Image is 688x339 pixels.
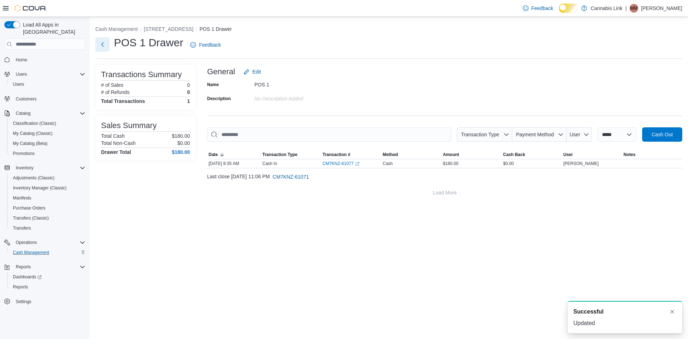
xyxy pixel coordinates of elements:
span: Load All Apps in [GEOGRAPHIC_DATA] [20,21,85,36]
span: Inventory [13,164,85,172]
img: Cova [14,5,47,12]
button: Settings [1,296,88,307]
button: Dismiss toast [668,307,677,316]
div: $0.00 [502,159,562,168]
a: Adjustments (Classic) [10,174,57,182]
button: Classification (Classic) [7,118,88,128]
h4: $180.00 [172,149,190,155]
span: My Catalog (Classic) [13,131,53,136]
span: Transfers [10,224,85,232]
button: Transaction Type [457,127,512,142]
button: CM7KNZ-61071 [270,170,312,184]
span: Notes [623,152,635,157]
span: Reports [13,284,28,290]
p: 0 [187,82,190,88]
button: User [562,150,622,159]
button: Catalog [1,108,88,118]
button: Users [7,79,88,89]
a: Dashboards [7,272,88,282]
button: Notes [622,150,682,159]
button: My Catalog (Classic) [7,128,88,138]
button: Operations [1,237,88,248]
span: Load More [433,189,457,196]
span: Purchase Orders [13,205,46,211]
span: User [570,132,580,137]
a: Purchase Orders [10,204,48,212]
span: Operations [13,238,85,247]
label: Description [207,96,231,102]
label: Name [207,82,219,88]
h3: Transactions Summary [101,70,182,79]
button: Transaction # [321,150,381,159]
button: Payment Method [512,127,567,142]
h4: 1 [187,98,190,104]
span: Feedback [199,41,221,48]
span: My Catalog (Classic) [10,129,85,138]
a: Reports [10,283,31,291]
span: Dashboards [13,274,42,280]
button: Amount [441,150,502,159]
div: [DATE] 8:35 AM [207,159,261,168]
span: Cash [383,161,393,166]
h6: Total Cash [101,133,125,139]
div: No Description added [254,93,350,102]
span: Settings [13,297,85,306]
h4: Total Transactions [101,98,145,104]
h6: Total Non-Cash [101,140,136,146]
button: My Catalog (Beta) [7,138,88,149]
button: Transfers (Classic) [7,213,88,223]
nav: Complex example [4,51,85,325]
span: Catalog [13,109,85,118]
a: Transfers [10,224,34,232]
p: Cash In [262,161,277,166]
button: Home [1,54,88,65]
a: Classification (Classic) [10,119,59,128]
button: Users [1,69,88,79]
button: Reports [7,282,88,292]
span: Adjustments (Classic) [10,174,85,182]
span: Users [10,80,85,89]
span: Inventory Manager (Classic) [10,184,85,192]
button: Transaction Type [261,150,321,159]
span: Cash Back [503,152,525,157]
span: Transfers (Classic) [13,215,49,221]
nav: An example of EuiBreadcrumbs [95,25,682,34]
span: Home [16,57,27,63]
p: $180.00 [172,133,190,139]
button: POS 1 Drawer [200,26,232,32]
span: Customers [13,94,85,103]
span: My Catalog (Beta) [13,141,48,146]
span: MM [630,4,637,13]
span: Cash Out [651,131,673,138]
span: Transaction # [322,152,350,157]
span: Adjustments (Classic) [13,175,54,181]
span: Method [383,152,398,157]
a: Home [13,56,30,64]
a: Dashboards [10,273,44,281]
p: 0 [187,89,190,95]
input: This is a search bar. As you type, the results lower in the page will automatically filter. [207,127,451,142]
button: Reports [13,263,34,271]
button: Edit [241,65,264,79]
a: Settings [13,297,34,306]
h6: # of Sales [101,82,123,88]
span: Reports [16,264,31,270]
span: My Catalog (Beta) [10,139,85,148]
span: Customers [16,96,37,102]
span: Amount [443,152,459,157]
span: Transaction Type [461,132,499,137]
span: Home [13,55,85,64]
button: Purchase Orders [7,203,88,213]
div: POS 1 [254,79,350,88]
button: Manifests [7,193,88,203]
button: Reports [1,262,88,272]
a: Cash Management [10,248,52,257]
button: Users [13,70,30,79]
span: Users [16,71,27,77]
a: Users [10,80,27,89]
div: Last close [DATE] 11:06 PM [207,170,682,184]
span: Cash Management [13,250,49,255]
button: Transfers [7,223,88,233]
button: Load More [207,185,682,200]
h6: # of Refunds [101,89,129,95]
